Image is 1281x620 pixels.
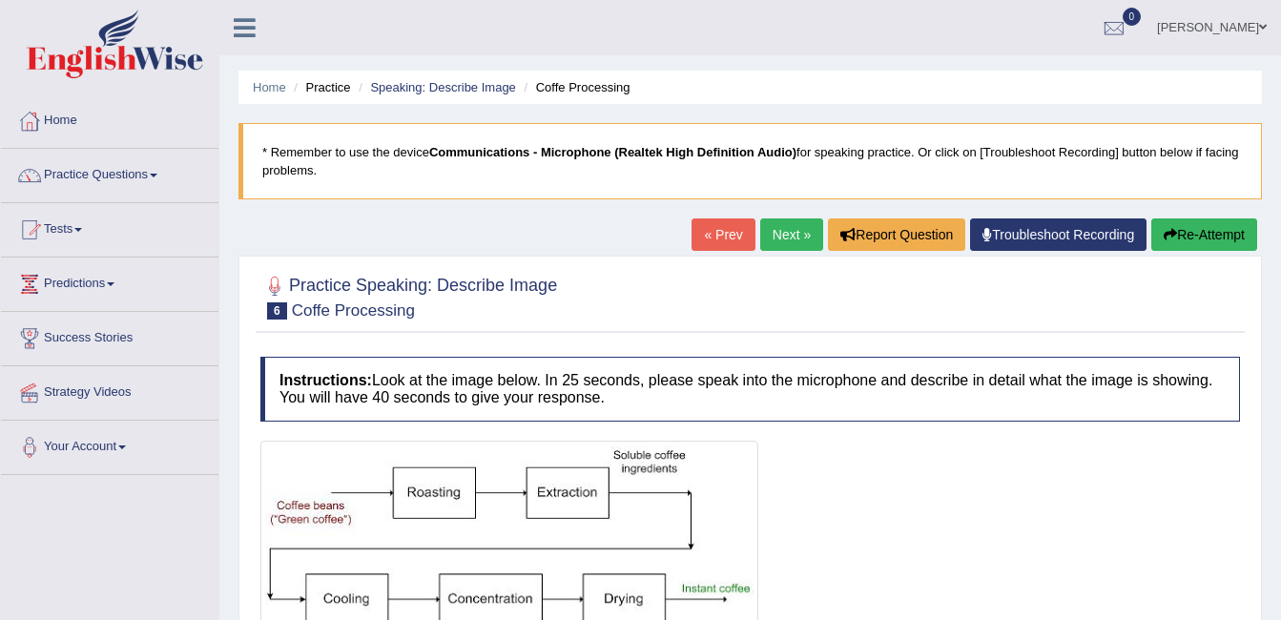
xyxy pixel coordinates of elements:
[429,145,796,159] b: Communications - Microphone (Realtek High Definition Audio)
[1,366,218,414] a: Strategy Videos
[260,357,1240,421] h4: Look at the image below. In 25 seconds, please speak into the microphone and describe in detail w...
[692,218,754,251] a: « Prev
[253,80,286,94] a: Home
[828,218,965,251] button: Report Question
[238,123,1262,199] blockquote: * Remember to use the device for speaking practice. Or click on [Troubleshoot Recording] button b...
[292,301,415,320] small: Coffe Processing
[1151,218,1257,251] button: Re-Attempt
[970,218,1147,251] a: Troubleshoot Recording
[1,94,218,142] a: Home
[1,421,218,468] a: Your Account
[1,312,218,360] a: Success Stories
[370,80,515,94] a: Speaking: Describe Image
[1,203,218,251] a: Tests
[1,258,218,305] a: Predictions
[260,272,557,320] h2: Practice Speaking: Describe Image
[289,78,350,96] li: Practice
[279,372,372,388] b: Instructions:
[267,302,287,320] span: 6
[1123,8,1142,26] span: 0
[760,218,823,251] a: Next »
[519,78,630,96] li: Coffe Processing
[1,149,218,196] a: Practice Questions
